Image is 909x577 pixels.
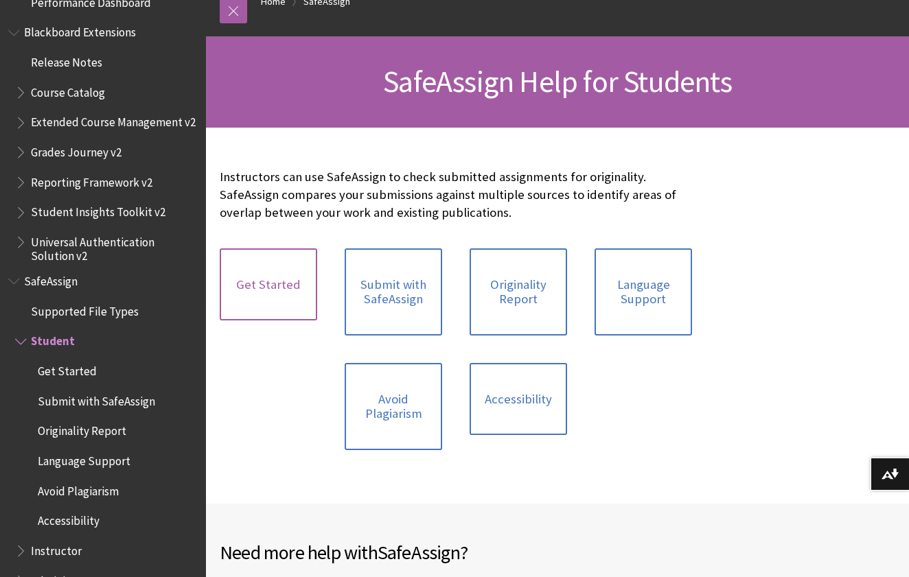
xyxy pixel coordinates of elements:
span: Blackboard Extensions [24,21,136,40]
a: Accessibility [470,363,567,436]
a: Submit with SafeAssign [345,248,442,335]
span: Language Support [38,449,130,468]
span: Instructor [31,539,82,558]
a: Originality Report [470,248,567,335]
a: Avoid Plagiarism [345,363,442,450]
span: SafeAssign [24,270,78,288]
span: SafeAssign [378,540,460,565]
span: Student [31,330,75,349]
span: Reporting Framework v2 [31,171,152,189]
a: Get Started [220,248,317,321]
nav: Book outline for Blackboard Extensions [8,21,198,263]
span: Accessibility [38,510,100,528]
span: Supported File Types [31,300,139,318]
span: Student Insights Toolkit v2 [31,201,165,220]
p: Instructors can use SafeAssign to check submitted assignments for originality. SafeAssign compare... [220,168,692,222]
span: Release Notes [31,51,102,69]
span: SafeAssign Help for Students [383,62,732,100]
h2: Need more help with ? [220,538,557,567]
span: Originality Report [38,420,126,438]
span: Grades Journey v2 [31,141,122,159]
span: Get Started [38,360,97,378]
a: Language Support [595,248,692,335]
span: Course Catalog [31,81,105,99]
span: Extended Course Management v2 [31,111,196,130]
span: Universal Authentication Solution v2 [31,231,196,263]
span: Submit with SafeAssign [38,390,155,408]
span: Avoid Plagiarism [38,480,119,498]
